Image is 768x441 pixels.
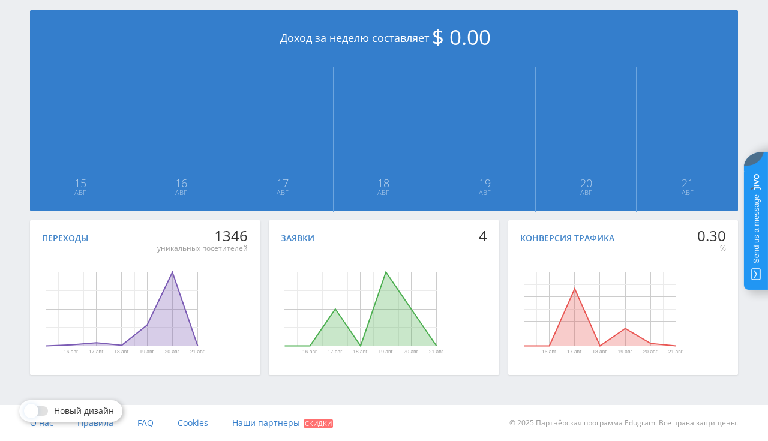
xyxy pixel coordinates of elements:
a: Правила [77,405,113,441]
span: Скидки [304,419,333,428]
div: 1346 [157,227,248,244]
text: 17 авг. [89,349,104,355]
text: 21 авг. [190,349,205,355]
a: Наши партнеры Скидки [232,405,333,441]
a: Cookies [178,405,208,441]
div: Заявки [281,233,314,243]
span: 18 [334,178,434,188]
text: 18 авг. [114,349,129,355]
div: Переходы [42,233,88,243]
text: 16 авг. [541,349,556,355]
span: Авг [233,188,332,197]
div: уникальных посетителей [157,244,248,253]
text: 18 авг. [353,349,368,355]
span: 21 [637,178,737,188]
span: Авг [31,188,130,197]
text: 18 авг. [592,349,607,355]
div: 4 [479,227,487,244]
text: 19 авг. [139,349,154,355]
svg: Диаграмма. [245,249,476,369]
div: Конверсия трафика [520,233,614,243]
text: 17 авг. [567,349,582,355]
text: 20 авг. [165,349,180,355]
text: 16 авг. [64,349,79,355]
a: FAQ [137,405,154,441]
span: Авг [334,188,434,197]
div: Доход за неделю составляет [30,10,738,67]
a: О нас [30,405,53,441]
svg: Диаграмма. [6,249,237,369]
text: 17 авг. [328,349,343,355]
span: Наши партнеры [232,417,300,428]
span: 20 [536,178,636,188]
span: 15 [31,178,130,188]
text: 19 авг. [617,349,632,355]
text: 21 авг. [668,349,683,355]
span: 17 [233,178,332,188]
span: Cookies [178,417,208,428]
span: 16 [132,178,232,188]
span: $ 0.00 [432,23,491,51]
span: FAQ [137,417,154,428]
div: % [697,244,726,253]
text: 20 авг. [643,349,658,355]
span: Авг [435,188,535,197]
div: © 2025 Партнёрская программа Edugram. Все права защищены. [390,405,738,441]
span: Правила [77,417,113,428]
span: 19 [435,178,535,188]
text: 16 авг. [302,349,317,355]
text: 21 авг. [429,349,444,355]
div: 0.30 [697,227,726,244]
span: Авг [637,188,737,197]
span: Авг [536,188,636,197]
span: Авг [132,188,232,197]
span: О нас [30,417,53,428]
text: 20 авг. [404,349,419,355]
span: Новый дизайн [54,406,114,416]
svg: Диаграмма. [484,249,715,369]
text: 19 авг. [379,349,394,355]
